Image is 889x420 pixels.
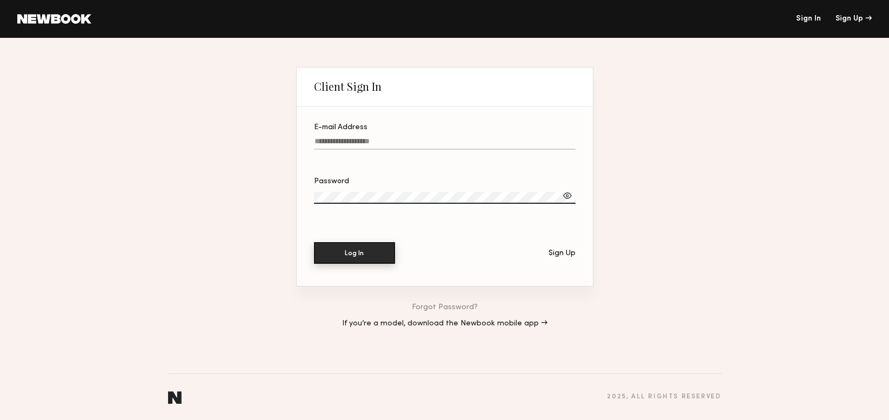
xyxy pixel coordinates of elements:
input: E-mail Address [314,137,576,150]
div: E-mail Address [314,124,576,131]
div: Sign Up [835,15,872,23]
div: Client Sign In [314,80,382,93]
a: If you’re a model, download the Newbook mobile app → [342,320,547,328]
input: Password [314,192,576,204]
button: Log In [314,242,395,264]
div: Password [314,178,576,185]
div: Sign Up [549,250,576,257]
div: 2025 , all rights reserved [607,394,721,401]
a: Sign In [796,15,821,23]
a: Forgot Password? [412,304,478,311]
